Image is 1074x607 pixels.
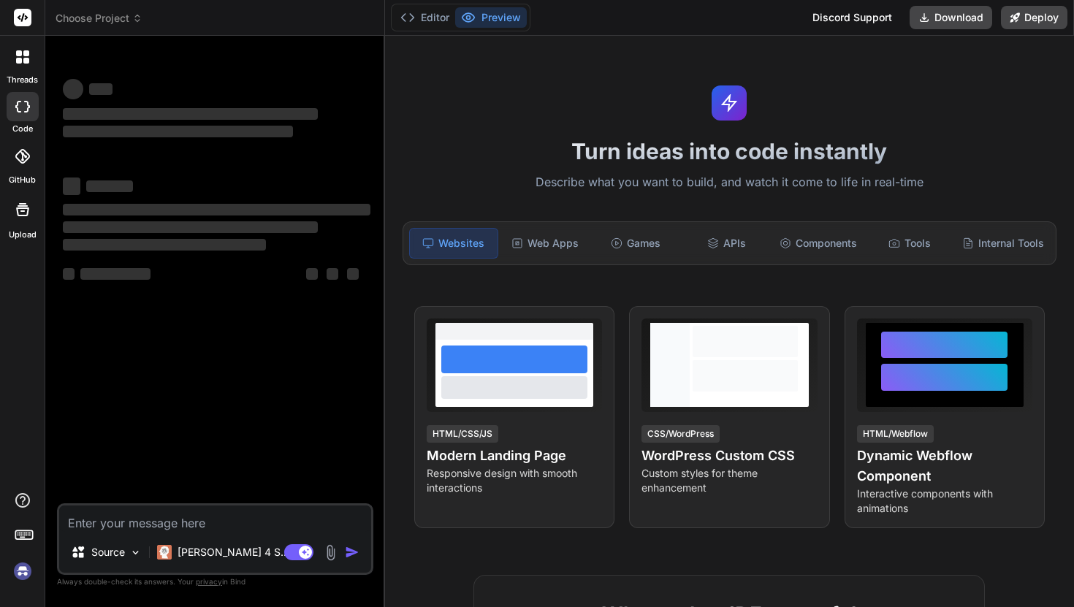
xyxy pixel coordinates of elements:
img: Pick Models [129,546,142,559]
label: GitHub [9,174,36,186]
label: Upload [9,229,37,241]
p: Responsive design with smooth interactions [427,466,602,495]
span: ‌ [80,268,151,280]
img: icon [345,545,359,560]
span: ‌ [63,177,80,195]
img: Claude 4 Sonnet [157,545,172,560]
span: ‌ [89,83,113,95]
label: code [12,123,33,135]
span: privacy [196,577,222,586]
span: ‌ [327,268,338,280]
div: Internal Tools [956,228,1050,259]
span: ‌ [63,268,75,280]
img: signin [10,559,35,584]
h4: Dynamic Webflow Component [857,446,1032,486]
h4: Modern Landing Page [427,446,602,466]
span: ‌ [306,268,318,280]
div: Tools [866,228,953,259]
span: ‌ [63,79,83,99]
button: Download [910,6,992,29]
p: Interactive components with animations [857,486,1032,516]
p: Describe what you want to build, and watch it come to life in real-time [394,173,1065,192]
div: Games [592,228,679,259]
div: APIs [682,228,770,259]
p: [PERSON_NAME] 4 S.. [178,545,286,560]
p: Custom styles for theme enhancement [641,466,817,495]
p: Source [91,545,125,560]
div: Discord Support [804,6,901,29]
div: Components [774,228,863,259]
div: HTML/CSS/JS [427,425,498,443]
button: Deploy [1001,6,1067,29]
div: Web Apps [501,228,589,259]
p: Always double-check its answers. Your in Bind [57,575,373,589]
span: ‌ [63,126,293,137]
label: threads [7,74,38,86]
span: ‌ [63,221,318,233]
span: ‌ [63,108,318,120]
button: Editor [395,7,455,28]
button: Preview [455,7,527,28]
span: ‌ [347,268,359,280]
span: Choose Project [56,11,142,26]
span: ‌ [63,204,370,215]
h4: WordPress Custom CSS [641,446,817,466]
span: ‌ [86,180,133,192]
img: attachment [322,544,339,561]
div: HTML/Webflow [857,425,934,443]
h1: Turn ideas into code instantly [394,138,1065,164]
div: CSS/WordPress [641,425,720,443]
span: ‌ [63,239,266,251]
div: Websites [409,228,498,259]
